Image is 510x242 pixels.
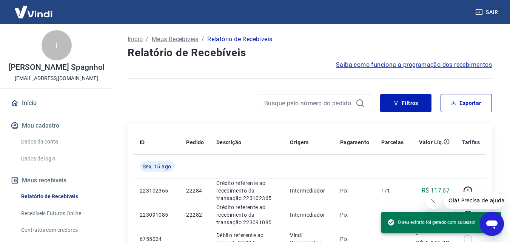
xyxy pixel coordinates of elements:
a: Saiba como funciona a programação dos recebimentos [336,60,492,69]
span: O seu extrato foi gerado com sucesso! [387,219,475,226]
a: Recebíveis Futuros Online [18,206,104,221]
button: Meu cadastro [9,117,104,134]
p: [EMAIL_ADDRESS][DOMAIN_NAME] [15,74,98,82]
iframe: Mensagem da empresa [444,192,504,209]
p: Crédito referente ao recebimento da transação 223091085 [216,203,278,226]
p: R$ 117,67 [422,186,450,195]
p: 22282 [186,211,204,219]
p: Valor Líq. [419,139,444,146]
span: Sex, 15 ago [143,163,171,170]
a: Início [9,95,104,111]
p: Relatório de Recebíveis [207,35,272,44]
h4: Relatório de Recebíveis [128,45,492,60]
button: Exportar [441,94,492,112]
p: 1/1 [381,187,404,194]
p: 223091085 [140,211,174,219]
p: Intermediador [290,187,328,194]
img: Vindi [9,0,58,23]
iframe: Botão para abrir a janela de mensagens [480,212,504,236]
p: 1/1 [381,211,404,219]
p: R$ 162,34 [422,210,450,219]
p: Crédito referente ao recebimento da transação 223102365 [216,179,278,202]
p: Tarifas [462,139,480,146]
p: Pix [340,211,370,219]
button: Sair [474,5,501,19]
p: 22284 [186,187,204,194]
p: Pagamento [340,139,370,146]
input: Busque pelo número do pedido [264,97,353,109]
p: / [146,35,148,44]
p: Pix [340,187,370,194]
p: Intermediador [290,211,328,219]
p: Pedido [186,139,204,146]
p: 223102365 [140,187,174,194]
a: Dados da conta [18,134,104,150]
a: Meus Recebíveis [152,35,199,44]
button: Filtros [380,94,431,112]
button: Meus recebíveis [9,172,104,189]
a: Contratos com credores [18,222,104,238]
div: I [42,30,72,60]
a: Início [128,35,143,44]
p: [PERSON_NAME] Spagnhol [9,63,105,71]
a: Relatório de Recebíveis [18,189,104,204]
p: Origem [290,139,308,146]
p: / [202,35,204,44]
p: ID [140,139,145,146]
iframe: Fechar mensagem [426,194,441,209]
p: Parcelas [381,139,404,146]
a: Dados de login [18,151,104,166]
p: Descrição [216,139,242,146]
span: Olá! Precisa de ajuda? [5,5,63,11]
